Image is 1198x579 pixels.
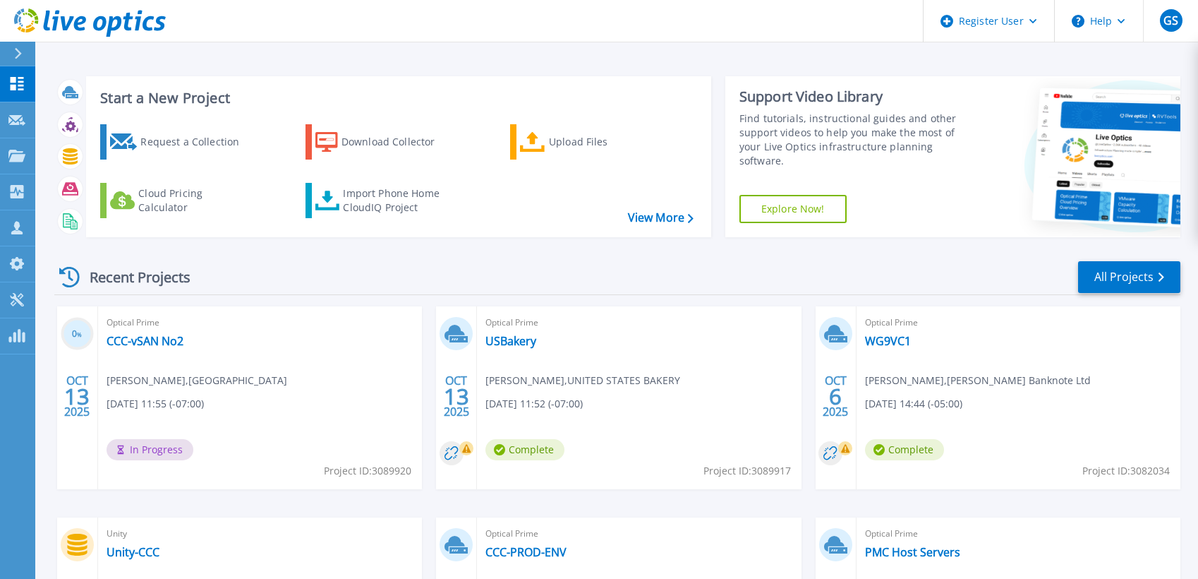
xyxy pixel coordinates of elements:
[138,186,251,215] div: Cloud Pricing Calculator
[443,371,470,422] div: OCT 2025
[485,373,680,388] span: [PERSON_NAME] , UNITED STATES BAKERY
[485,315,792,330] span: Optical Prime
[341,128,454,156] div: Download Collector
[107,545,159,559] a: Unity-CCC
[77,330,82,338] span: %
[107,526,413,542] span: Unity
[485,545,567,559] a: CCC-PROD-ENV
[107,373,287,388] span: [PERSON_NAME] , [GEOGRAPHIC_DATA]
[1163,15,1178,26] span: GS
[485,396,583,412] span: [DATE] 11:52 (-07:00)
[865,396,962,412] span: [DATE] 14:44 (-05:00)
[1082,463,1170,479] span: Project ID: 3082034
[703,463,791,479] span: Project ID: 3089917
[63,371,90,422] div: OCT 2025
[829,390,842,402] span: 6
[107,315,413,330] span: Optical Prime
[140,128,253,156] div: Request a Collection
[739,112,969,168] div: Find tutorials, instructional guides and other support videos to help you make the most of your L...
[510,124,667,160] a: Upload Files
[107,396,204,412] span: [DATE] 11:55 (-07:00)
[100,124,258,160] a: Request a Collection
[822,371,849,422] div: OCT 2025
[324,463,411,479] span: Project ID: 3089920
[1078,261,1180,293] a: All Projects
[865,373,1091,388] span: [PERSON_NAME] , [PERSON_NAME] Banknote Ltd
[100,183,258,218] a: Cloud Pricing Calculator
[865,315,1172,330] span: Optical Prime
[54,260,210,294] div: Recent Projects
[64,390,90,402] span: 13
[100,90,693,106] h3: Start a New Project
[107,334,183,348] a: CCC-vSAN No2
[107,439,193,460] span: In Progress
[865,334,911,348] a: WG9VC1
[865,526,1172,542] span: Optical Prime
[549,128,662,156] div: Upload Files
[865,439,944,460] span: Complete
[444,390,469,402] span: 13
[305,124,463,160] a: Download Collector
[628,211,694,225] a: View More
[485,526,792,542] span: Optical Prime
[739,195,847,223] a: Explore Now!
[485,334,536,348] a: USBakery
[485,439,564,460] span: Complete
[61,326,94,342] h3: 0
[343,186,453,215] div: Import Phone Home CloudIQ Project
[739,88,969,106] div: Support Video Library
[865,545,960,559] a: PMC Host Servers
